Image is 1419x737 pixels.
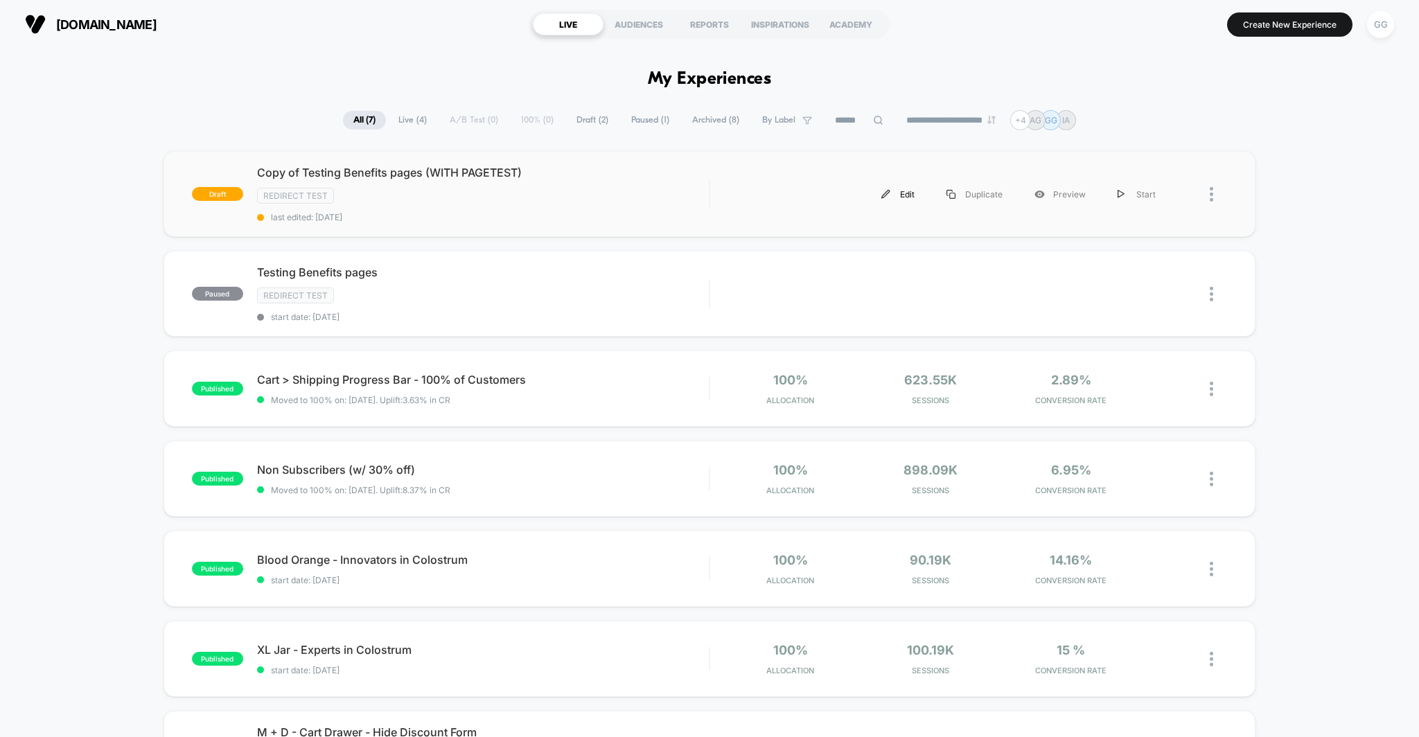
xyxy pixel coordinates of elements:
[865,179,931,210] div: Edit
[192,562,243,576] span: published
[192,287,243,301] span: paused
[192,382,243,396] span: published
[192,652,243,666] span: published
[533,13,603,35] div: LIVE
[864,576,998,585] span: Sessions
[1102,179,1172,210] div: Start
[987,116,996,124] img: end
[766,666,814,675] span: Allocation
[1363,10,1398,39] button: GG
[1210,187,1213,202] img: close
[271,395,450,405] span: Moved to 100% on: [DATE] . Uplift: 3.63% in CR
[257,553,709,567] span: Blood Orange - Innovators in Colostrum
[745,13,816,35] div: INSPIRATIONS
[257,312,709,322] span: start date: [DATE]
[1005,666,1138,675] span: CONVERSION RATE
[766,576,814,585] span: Allocation
[257,575,709,585] span: start date: [DATE]
[257,265,709,279] span: Testing Benefits pages
[648,69,772,89] h1: My Experiences
[864,396,998,405] span: Sessions
[773,463,808,477] span: 100%
[1045,115,1057,125] p: GG
[1227,12,1352,37] button: Create New Experience
[192,187,243,201] span: draft
[1005,486,1138,495] span: CONVERSION RATE
[1005,576,1138,585] span: CONVERSION RATE
[904,463,958,477] span: 898.09k
[25,14,46,35] img: Visually logo
[1210,382,1213,396] img: close
[904,373,957,387] span: 623.55k
[192,472,243,486] span: published
[816,13,886,35] div: ACADEMY
[271,485,450,495] span: Moved to 100% on: [DATE] . Uplift: 8.37% in CR
[773,553,808,567] span: 100%
[257,287,334,303] span: Redirect Test
[773,643,808,657] span: 100%
[1367,11,1394,38] div: GG
[762,115,795,125] span: By Label
[1051,463,1091,477] span: 6.95%
[1210,287,1213,301] img: close
[1118,190,1125,199] img: menu
[1005,396,1138,405] span: CONVERSION RATE
[621,111,680,130] span: Paused ( 1 )
[682,111,750,130] span: Archived ( 8 )
[1050,553,1092,567] span: 14.16%
[1210,562,1213,576] img: close
[56,17,157,32] span: [DOMAIN_NAME]
[257,188,334,204] span: Redirect Test
[603,13,674,35] div: AUDIENCES
[257,166,709,179] span: Copy of Testing Benefits pages (WITH PAGETEST)
[257,212,709,222] span: last edited: [DATE]
[1051,373,1091,387] span: 2.89%
[1057,643,1085,657] span: 15 %
[1010,110,1030,130] div: + 4
[21,13,161,35] button: [DOMAIN_NAME]
[1019,179,1102,210] div: Preview
[910,553,951,567] span: 90.19k
[931,179,1019,210] div: Duplicate
[1062,115,1070,125] p: IA
[566,111,619,130] span: Draft ( 2 )
[257,665,709,675] span: start date: [DATE]
[257,463,709,477] span: Non Subscribers (w/ 30% off)
[257,643,709,657] span: XL Jar - Experts in Colostrum
[907,643,954,657] span: 100.19k
[773,373,808,387] span: 100%
[674,13,745,35] div: REPORTS
[1030,115,1041,125] p: AG
[343,111,386,130] span: All ( 7 )
[388,111,437,130] span: Live ( 4 )
[257,373,709,387] span: Cart > Shipping Progress Bar - 100% of Customers
[864,486,998,495] span: Sessions
[1210,472,1213,486] img: close
[766,396,814,405] span: Allocation
[946,190,955,199] img: menu
[766,486,814,495] span: Allocation
[881,190,890,199] img: menu
[1210,652,1213,666] img: close
[864,666,998,675] span: Sessions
